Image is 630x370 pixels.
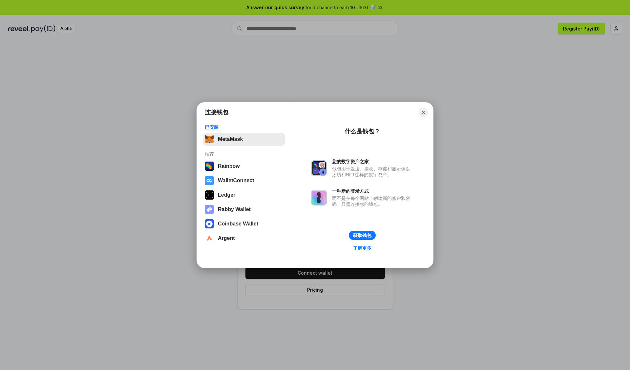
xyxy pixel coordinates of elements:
[205,151,283,157] div: 推荐
[203,160,285,173] button: Rainbow
[203,174,285,187] button: WalletConnect
[353,232,371,238] div: 获取钱包
[353,245,371,251] div: 了解更多
[203,217,285,230] button: Coinbase Wallet
[203,232,285,245] button: Argent
[332,188,413,194] div: 一种新的登录方式
[311,190,327,205] img: svg+xml,%3Csvg%20xmlns%3D%22http%3A%2F%2Fwww.w3.org%2F2000%2Fsvg%22%20fill%3D%22none%22%20viewBox...
[218,163,240,169] div: Rainbow
[203,133,285,146] button: MetaMask
[205,124,283,130] div: 已安装
[218,235,235,241] div: Argent
[205,190,214,200] img: svg+xml,%3Csvg%20xmlns%3D%22http%3A%2F%2Fwww.w3.org%2F2000%2Fsvg%22%20width%3D%2228%22%20height%3...
[205,135,214,144] img: svg+xml,%3Csvg%20fill%3D%22none%22%20height%3D%2233%22%20viewBox%3D%220%200%2035%2033%22%20width%...
[205,176,214,185] img: svg+xml,%3Csvg%20width%3D%2228%22%20height%3D%2228%22%20viewBox%3D%220%200%2028%2028%22%20fill%3D...
[203,188,285,202] button: Ledger
[349,231,376,240] button: 获取钱包
[205,205,214,214] img: svg+xml,%3Csvg%20xmlns%3D%22http%3A%2F%2Fwww.w3.org%2F2000%2Fsvg%22%20fill%3D%22none%22%20viewBox...
[349,244,375,252] a: 了解更多
[205,108,228,116] h1: 连接钱包
[345,127,380,135] div: 什么是钱包？
[218,221,258,227] div: Coinbase Wallet
[205,219,214,228] img: svg+xml,%3Csvg%20width%3D%2228%22%20height%3D%2228%22%20viewBox%3D%220%200%2028%2028%22%20fill%3D...
[332,195,413,207] div: 而不是在每个网站上创建新的账户和密码，只需连接您的钱包。
[218,192,235,198] div: Ledger
[332,159,413,165] div: 您的数字资产之家
[218,206,251,212] div: Rabby Wallet
[419,108,428,117] button: Close
[311,160,327,176] img: svg+xml,%3Csvg%20xmlns%3D%22http%3A%2F%2Fwww.w3.org%2F2000%2Fsvg%22%20fill%3D%22none%22%20viewBox...
[332,166,413,178] div: 钱包用于发送、接收、存储和显示像以太坊和NFT这样的数字资产。
[205,234,214,243] img: svg+xml,%3Csvg%20width%3D%2228%22%20height%3D%2228%22%20viewBox%3D%220%200%2028%2028%22%20fill%3D...
[205,162,214,171] img: svg+xml,%3Csvg%20width%3D%22120%22%20height%3D%22120%22%20viewBox%3D%220%200%20120%20120%22%20fil...
[218,136,243,142] div: MetaMask
[218,178,254,184] div: WalletConnect
[203,203,285,216] button: Rabby Wallet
